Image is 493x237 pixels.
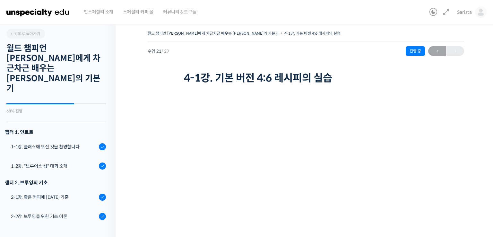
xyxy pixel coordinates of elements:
h2: 월드 챔피언 [PERSON_NAME]에게 차근차근 배우는 [PERSON_NAME]의 기본기 [6,43,106,93]
h1: 4-1강. 기본 버전 4:6 레시피의 실습 [184,72,428,84]
span: 수업 21 [148,49,169,53]
div: 진행 중 [406,46,425,56]
span: Sarista [457,9,472,15]
span: / 29 [161,48,169,54]
div: 1-1강. 클래스에 오신 것을 환영합니다 [11,143,97,150]
a: 강의로 돌아가기 [6,29,45,39]
span: ← [428,47,446,56]
div: 68% 진행 [6,109,106,113]
h3: 챕터 1. 인트로 [5,128,106,136]
a: ←이전 [428,46,446,56]
div: 1-2강. "브루어스 컵" 대회 소개 [11,162,97,170]
div: 2-2강. 브루잉을 위한 기초 이론 [11,213,97,220]
div: 2-1강. 좋은 커피에 [DATE] 기준 [11,194,97,201]
div: 챕터 2. 브루잉의 기초 [5,178,106,187]
span: 강의로 돌아가기 [10,31,40,36]
a: 4-1강. 기본 버전 4:6 레시피의 실습 [284,31,341,36]
a: 월드 챔피언 [PERSON_NAME]에게 차근차근 배우는 [PERSON_NAME]의 기본기 [148,31,279,36]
